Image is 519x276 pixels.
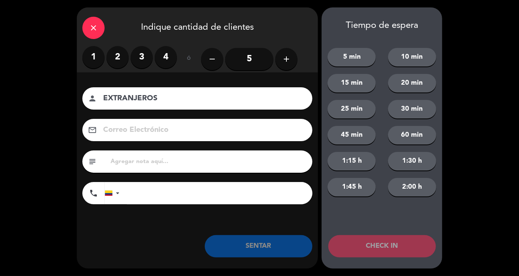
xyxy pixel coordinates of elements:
label: 2 [106,46,129,68]
i: add [282,55,291,64]
input: Agregar nota aquí... [110,156,307,167]
button: 15 min [328,74,376,92]
button: 1:15 h [328,152,376,171]
i: remove [208,55,217,64]
i: person [88,94,97,103]
button: 10 min [388,48,436,66]
label: 4 [155,46,177,68]
label: 1 [82,46,105,68]
button: 1:30 h [388,152,436,171]
div: ó [177,46,201,72]
i: close [89,23,98,32]
i: subject [88,157,97,166]
button: 2:00 h [388,178,436,197]
button: 60 min [388,126,436,145]
div: Indique cantidad de clientes [77,7,318,46]
i: phone [89,189,98,198]
button: 25 min [328,100,376,118]
button: 20 min [388,74,436,92]
button: SENTAR [205,235,312,257]
button: 30 min [388,100,436,118]
label: 3 [131,46,153,68]
button: 5 min [328,48,376,66]
button: remove [201,48,223,70]
div: Colombia: +57 [105,182,122,204]
button: add [275,48,298,70]
button: CHECK IN [328,235,436,257]
button: 1:45 h [328,178,376,197]
input: Correo Electrónico [102,124,303,137]
button: 45 min [328,126,376,145]
i: email [88,126,97,134]
input: Nombre del cliente [102,92,303,105]
div: Tiempo de espera [322,20,442,31]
